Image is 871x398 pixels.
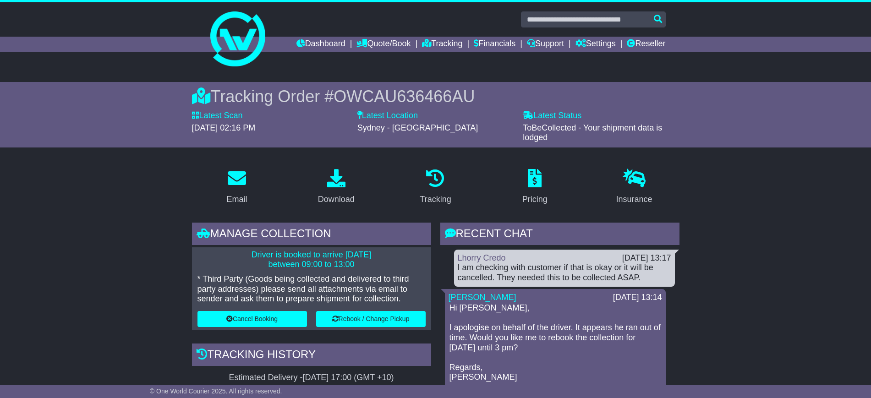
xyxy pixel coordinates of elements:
div: Insurance [616,193,652,206]
a: Quote/Book [356,37,411,52]
a: Lhorry Credo [458,253,506,262]
div: Tracking history [192,343,431,368]
div: Email [226,193,247,206]
a: Insurance [610,166,658,209]
a: Tracking [414,166,457,209]
span: Sydney - [GEOGRAPHIC_DATA] [357,123,478,132]
div: Download [318,193,355,206]
div: Estimated Delivery - [192,373,431,383]
a: Dashboard [296,37,345,52]
a: [PERSON_NAME] [449,293,516,302]
p: Driver is booked to arrive [DATE] between 09:00 to 13:00 [197,250,426,270]
div: RECENT CHAT [440,223,679,247]
button: Rebook / Change Pickup [316,311,426,327]
a: Download [312,166,361,209]
div: [DATE] 13:17 [622,253,671,263]
span: © One World Courier 2025. All rights reserved. [150,387,282,395]
label: Latest Location [357,111,418,121]
span: ToBeCollected - Your shipment data is lodged [523,123,662,142]
div: Pricing [522,193,548,206]
div: [DATE] 13:14 [613,293,662,303]
div: Tracking [420,193,451,206]
a: Settings [575,37,616,52]
a: Pricing [516,166,553,209]
button: Cancel Booking [197,311,307,327]
div: Tracking Order # [192,87,679,106]
div: I am checking with customer if that is okay or it will be cancelled. They needed this to be colle... [458,263,671,283]
a: Support [527,37,564,52]
a: Financials [474,37,515,52]
a: Tracking [422,37,462,52]
label: Latest Scan [192,111,243,121]
div: [DATE] 17:00 (GMT +10) [303,373,394,383]
div: Manage collection [192,223,431,247]
a: Email [220,166,253,209]
p: Hi [PERSON_NAME], I apologise on behalf of the driver. It appears he ran out of time. Would you l... [449,303,661,382]
label: Latest Status [523,111,581,121]
span: OWCAU636466AU [334,87,475,106]
a: Reseller [627,37,665,52]
p: * Third Party (Goods being collected and delivered to third party addresses) please send all atta... [197,274,426,304]
span: [DATE] 02:16 PM [192,123,256,132]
